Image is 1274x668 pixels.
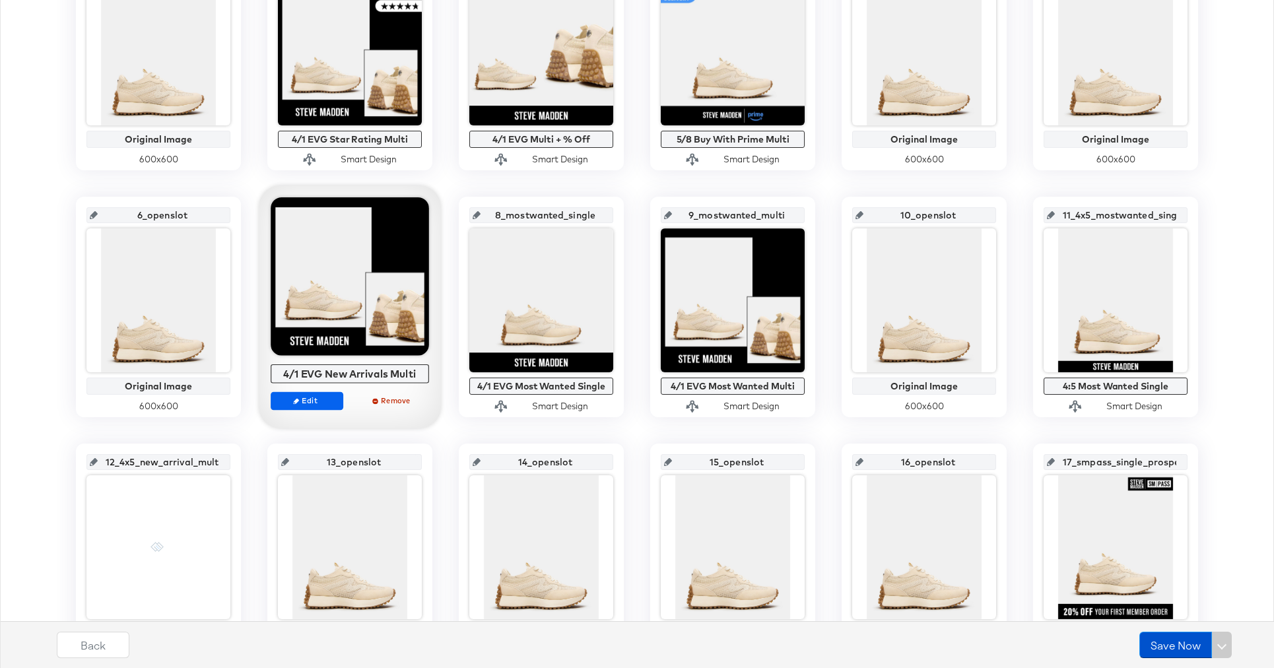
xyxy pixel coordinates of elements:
div: Smart Design [723,153,780,166]
div: Smart Design [723,400,780,413]
button: Edit [271,391,343,410]
div: 600 x 600 [1044,153,1188,166]
div: 4/1 EVG Most Wanted Single [473,381,610,391]
div: Original Image [855,381,993,391]
div: Smart Design [341,153,397,166]
div: Smart Design [532,153,588,166]
div: 4/1 EVG Most Wanted Multi [664,381,801,391]
div: 600 x 600 [86,153,230,166]
div: 5/8 Buy With Prime Multi [664,134,801,145]
div: 600 x 600 [852,153,996,166]
span: Edit [277,395,337,405]
span: Remove [362,395,423,405]
button: Back [57,632,129,658]
div: 4/1 EVG Star Rating Multi [281,134,419,145]
div: 4/1 EVG Multi + % Off [473,134,610,145]
div: Smart Design [532,400,588,413]
div: 600 x 600 [86,400,230,413]
div: Original Image [1047,134,1184,145]
div: 4/1 EVG New Arrivals Multi [275,368,426,380]
div: Original Image [90,134,227,145]
div: 4:5 Most Wanted Single [1047,381,1184,391]
div: Original Image [855,134,993,145]
div: 600 x 600 [852,400,996,413]
div: Original Image [90,381,227,391]
div: Smart Design [1106,400,1162,413]
button: Remove [356,391,429,410]
button: Save Now [1139,632,1212,658]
